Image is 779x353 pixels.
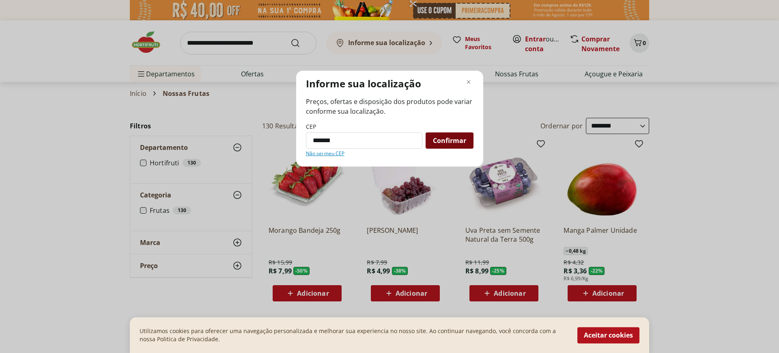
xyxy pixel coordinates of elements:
a: Não sei meu CEP [306,150,344,157]
button: Aceitar cookies [577,327,639,343]
button: Fechar modal de regionalização [464,77,473,87]
label: CEP [306,123,316,131]
p: Informe sua localização [306,77,421,90]
span: Preços, ofertas e disposição dos produtos pode variar conforme sua localização. [306,97,473,116]
div: Modal de regionalização [296,71,483,167]
span: Confirmar [433,137,466,144]
p: Utilizamos cookies para oferecer uma navegação personalizada e melhorar sua experiencia no nosso ... [140,327,568,343]
button: Confirmar [426,132,473,149]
